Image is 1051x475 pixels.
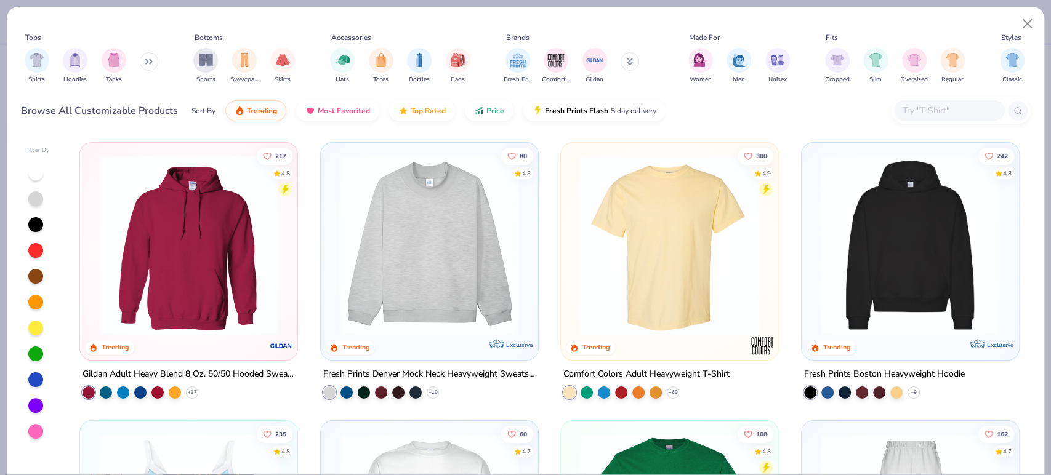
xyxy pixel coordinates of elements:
[765,48,790,84] div: filter for Unisex
[102,48,126,84] button: filter button
[188,388,197,396] span: + 37
[369,48,393,84] div: filter for Totes
[369,48,393,84] button: filter button
[545,106,608,116] span: Fresh Prints Flash
[106,75,122,84] span: Tanks
[305,106,315,116] img: most_fav.gif
[573,155,765,335] img: 029b8af0-80e6-406f-9fdc-fdf898547912
[1016,12,1039,36] button: Close
[83,366,295,381] div: Gildan Adult Heavy Blend 8 Oz. 50/50 Hooded Sweatshirt
[727,48,751,84] button: filter button
[1002,75,1022,84] span: Classic
[107,53,121,67] img: Tanks Image
[230,48,259,84] button: filter button
[522,447,531,456] div: 4.7
[733,75,745,84] span: Men
[451,75,465,84] span: Bags
[269,333,294,357] img: Gildan logo
[411,106,446,116] span: Top Rated
[275,75,291,84] span: Skirts
[193,48,218,84] button: filter button
[92,155,284,335] img: 01756b78-01f6-4cc6-8d8a-3c30c1a0c8ac
[863,48,888,84] div: filter for Slim
[986,340,1013,348] span: Exclusive
[542,75,570,84] span: Comfort Colors
[520,153,527,159] span: 80
[407,48,432,84] button: filter button
[63,75,87,84] span: Hoodies
[911,388,917,396] span: + 9
[333,155,525,335] img: f5d85501-0dbb-4ee4-b115-c08fa3845d83
[330,48,355,84] button: filter button
[506,32,530,43] div: Brands
[1000,48,1025,84] div: filter for Classic
[374,53,388,67] img: Totes Image
[523,100,666,121] button: Fresh Prints Flash5 day delivery
[1003,447,1012,456] div: 4.7
[727,48,751,84] div: filter for Men
[68,53,82,67] img: Hoodies Image
[446,48,470,84] div: filter for Bags
[768,75,787,84] span: Unisex
[690,75,712,84] span: Women
[336,75,349,84] span: Hats
[225,100,286,121] button: Trending
[907,53,921,67] img: Oversized Image
[501,425,533,442] button: Like
[30,53,44,67] img: Shirts Image
[505,340,532,348] span: Exclusive
[230,48,259,84] div: filter for Sweatpants
[941,75,964,84] span: Regular
[825,75,850,84] span: Cropped
[611,104,656,118] span: 5 day delivery
[830,53,844,67] img: Cropped Image
[63,48,87,84] div: filter for Hoodies
[738,425,773,442] button: Like
[413,53,426,67] img: Bottles Image
[900,48,928,84] div: filter for Oversized
[825,48,850,84] button: filter button
[191,105,215,116] div: Sort By
[689,32,720,43] div: Made For
[25,32,41,43] div: Tops
[196,75,215,84] span: Shorts
[762,169,771,178] div: 4.9
[688,48,713,84] button: filter button
[750,333,775,357] img: Comfort Colors logo
[563,366,730,381] div: Comfort Colors Adult Heavyweight T-Shirt
[428,388,437,396] span: + 10
[732,53,746,67] img: Men Image
[102,48,126,84] div: filter for Tanks
[465,100,513,121] button: Price
[582,48,607,84] button: filter button
[586,75,603,84] span: Gildan
[804,366,965,381] div: Fresh Prints Boston Heavyweight Hoodie
[814,155,1006,335] img: 91acfc32-fd48-4d6b-bdad-a4c1a30ac3fc
[409,75,430,84] span: Bottles
[323,366,536,381] div: Fresh Prints Denver Mock Neck Heavyweight Sweatshirt
[762,447,771,456] div: 4.8
[940,48,965,84] div: filter for Regular
[247,106,277,116] span: Trending
[1000,48,1025,84] button: filter button
[281,447,290,456] div: 4.8
[547,51,565,70] img: Comfort Colors Image
[331,32,371,43] div: Accessories
[946,53,960,67] img: Regular Image
[869,53,882,67] img: Slim Image
[997,431,1008,437] span: 162
[869,75,882,84] span: Slim
[1003,169,1012,178] div: 4.8
[238,53,251,67] img: Sweatpants Image
[504,48,532,84] button: filter button
[199,53,213,67] img: Shorts Image
[25,48,49,84] div: filter for Shirts
[542,48,570,84] button: filter button
[900,75,928,84] span: Oversized
[373,75,389,84] span: Totes
[522,169,531,178] div: 4.8
[582,48,607,84] div: filter for Gildan
[669,388,678,396] span: + 60
[978,425,1014,442] button: Like
[978,147,1014,164] button: Like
